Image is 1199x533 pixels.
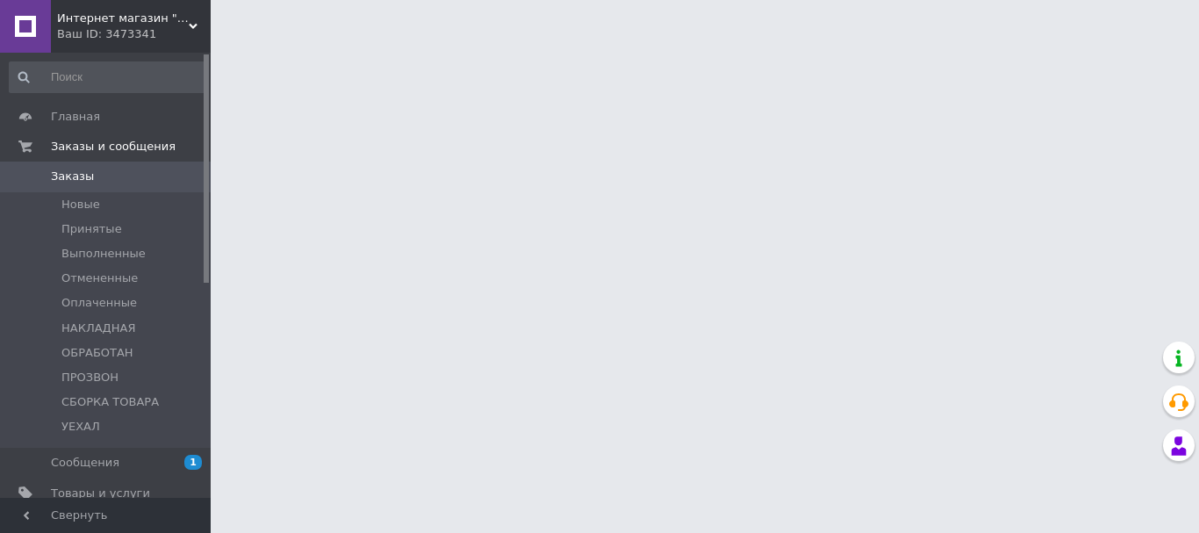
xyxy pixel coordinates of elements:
span: Принятые [61,221,122,237]
span: Товары и услуги [51,486,150,501]
span: Выполненные [61,246,146,262]
span: УЕХАЛ [61,419,100,435]
span: ОБРАБОТАН [61,345,133,361]
input: Поиск [9,61,207,93]
span: Главная [51,109,100,125]
span: Заказы [51,169,94,184]
span: СБОРКА ТОВАРА [61,394,159,410]
span: Оплаченные [61,295,137,311]
span: НАКЛАДНАЯ [61,321,135,336]
span: Заказы и сообщения [51,139,176,155]
span: Сообщения [51,455,119,471]
span: Интернет магазин "ALICES-SHOP.com.ua" [57,11,189,26]
span: ПРОЗВОН [61,370,118,385]
span: Новые [61,197,100,212]
span: Отмененные [61,270,138,286]
span: 1 [184,455,202,470]
div: Ваш ID: 3473341 [57,26,211,42]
